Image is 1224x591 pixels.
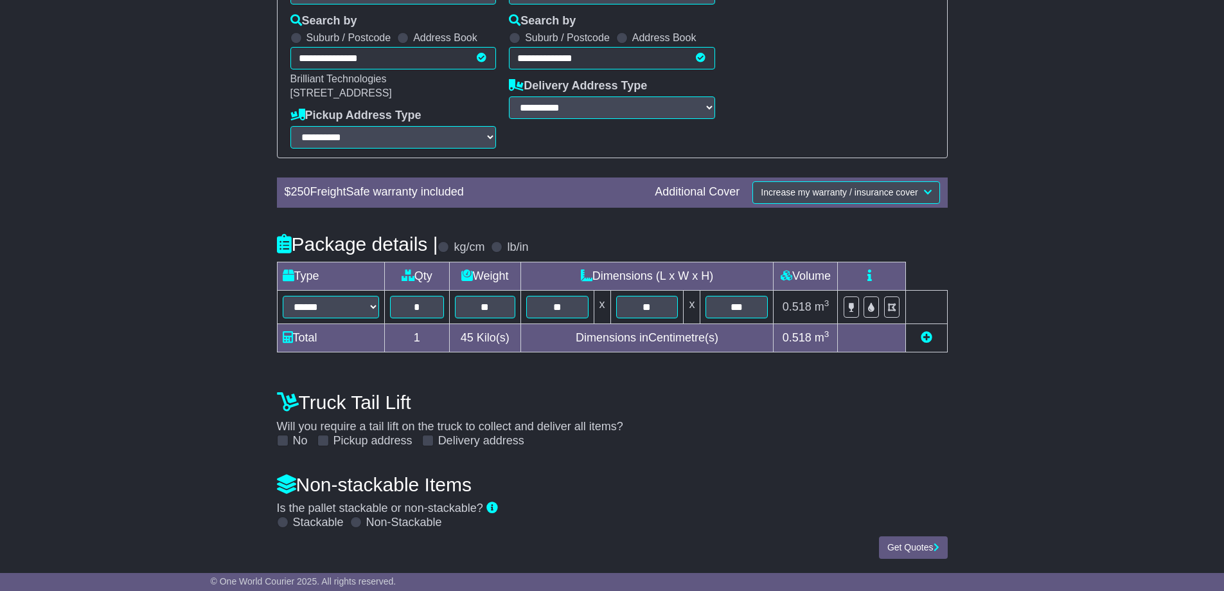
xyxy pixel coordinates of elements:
[824,329,829,339] sup: 3
[815,331,829,344] span: m
[290,87,392,98] span: [STREET_ADDRESS]
[333,434,412,448] label: Pickup address
[366,516,442,530] label: Non-Stackable
[277,323,384,352] td: Total
[815,300,829,313] span: m
[509,79,647,93] label: Delivery Address Type
[879,536,948,559] button: Get Quotes
[277,392,948,413] h4: Truck Tail Lift
[752,181,939,204] button: Increase my warranty / insurance cover
[293,516,344,530] label: Stackable
[594,290,610,323] td: x
[277,474,948,495] h4: Non-stackable Items
[761,187,918,197] span: Increase my warranty / insurance cover
[648,185,746,199] div: Additional Cover
[774,262,838,290] td: Volume
[277,502,483,514] span: Is the pallet stackable or non-stackable?
[413,32,477,44] label: Address Book
[783,331,812,344] span: 0.518
[306,32,391,44] label: Suburb / Postcode
[520,262,774,290] td: Dimensions (L x W x H)
[632,32,696,44] label: Address Book
[211,576,396,586] span: © One World Courier 2025. All rights reserved.
[293,434,308,448] label: No
[507,241,528,255] label: lb/in
[684,290,700,323] td: x
[271,385,954,448] div: Will you require a tail lift on the truck to collect and deliver all items?
[277,262,384,290] td: Type
[277,233,438,255] h4: Package details |
[461,331,474,344] span: 45
[454,241,484,255] label: kg/cm
[290,14,357,28] label: Search by
[921,331,932,344] a: Add new item
[525,32,610,44] label: Suburb / Postcode
[783,300,812,313] span: 0.518
[449,323,520,352] td: Kilo(s)
[438,434,524,448] label: Delivery address
[290,73,387,84] span: Brilliant Technologies
[384,262,449,290] td: Qty
[520,323,774,352] td: Dimensions in Centimetre(s)
[278,185,649,199] div: $ FreightSafe warranty included
[291,185,310,198] span: 250
[384,323,449,352] td: 1
[449,262,520,290] td: Weight
[824,298,829,308] sup: 3
[290,109,421,123] label: Pickup Address Type
[509,14,576,28] label: Search by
